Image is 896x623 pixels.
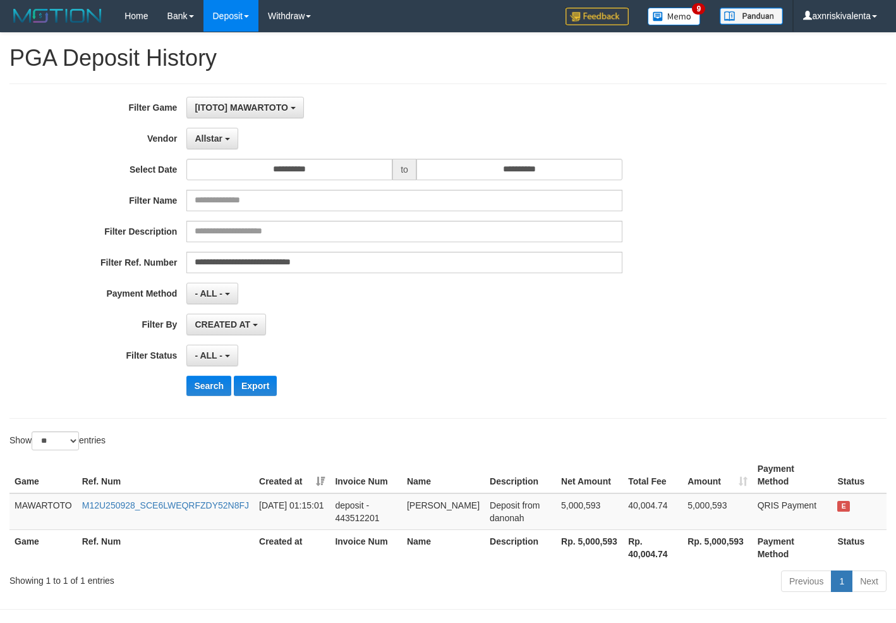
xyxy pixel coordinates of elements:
td: QRIS Payment [753,493,833,530]
th: Created at [254,529,330,565]
button: CREATED AT [186,314,266,335]
th: Description [485,529,556,565]
select: Showentries [32,431,79,450]
a: Previous [781,571,832,592]
span: CREATED AT [195,319,250,330]
a: M12U250928_SCE6LWEQRFZDY52N8FJ [82,500,249,510]
td: 40,004.74 [623,493,682,530]
th: Rp. 40,004.74 [623,529,682,565]
th: Net Amount [556,457,623,493]
button: Allstar [186,128,238,149]
span: - ALL - [195,288,222,299]
th: Status [832,529,887,565]
th: Description [485,457,556,493]
th: Name [402,529,485,565]
th: Name [402,457,485,493]
img: panduan.png [720,8,783,25]
span: [ITOTO] MAWARTOTO [195,102,288,113]
th: Payment Method [753,529,833,565]
th: Rp. 5,000,593 [556,529,623,565]
button: Export [234,376,277,396]
td: deposit - 443512201 [330,493,402,530]
button: Search [186,376,231,396]
th: Invoice Num [330,457,402,493]
th: Invoice Num [330,529,402,565]
span: Allstar [195,133,222,144]
a: 1 [831,571,852,592]
td: 5,000,593 [682,493,753,530]
label: Show entries [9,431,106,450]
span: - ALL - [195,350,222,361]
button: [ITOTO] MAWARTOTO [186,97,303,118]
span: 9 [692,3,705,15]
th: Ref. Num [77,529,254,565]
button: - ALL - [186,345,238,366]
div: Showing 1 to 1 of 1 entries [9,569,364,587]
img: Feedback.jpg [566,8,629,25]
th: Amount: activate to sort column ascending [682,457,753,493]
img: MOTION_logo.png [9,6,106,25]
th: Created at: activate to sort column ascending [254,457,330,493]
th: Status [832,457,887,493]
td: [DATE] 01:15:01 [254,493,330,530]
h1: PGA Deposit History [9,46,887,71]
a: Next [852,571,887,592]
th: Game [9,529,77,565]
span: EXPIRED [837,501,850,512]
th: Game [9,457,77,493]
td: MAWARTOTO [9,493,77,530]
td: Deposit from danonah [485,493,556,530]
td: [PERSON_NAME] [402,493,485,530]
th: Total Fee [623,457,682,493]
th: Ref. Num [77,457,254,493]
th: Rp. 5,000,593 [682,529,753,565]
td: 5,000,593 [556,493,623,530]
button: - ALL - [186,283,238,304]
span: to [392,159,416,180]
th: Payment Method [753,457,833,493]
img: Button%20Memo.svg [648,8,701,25]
